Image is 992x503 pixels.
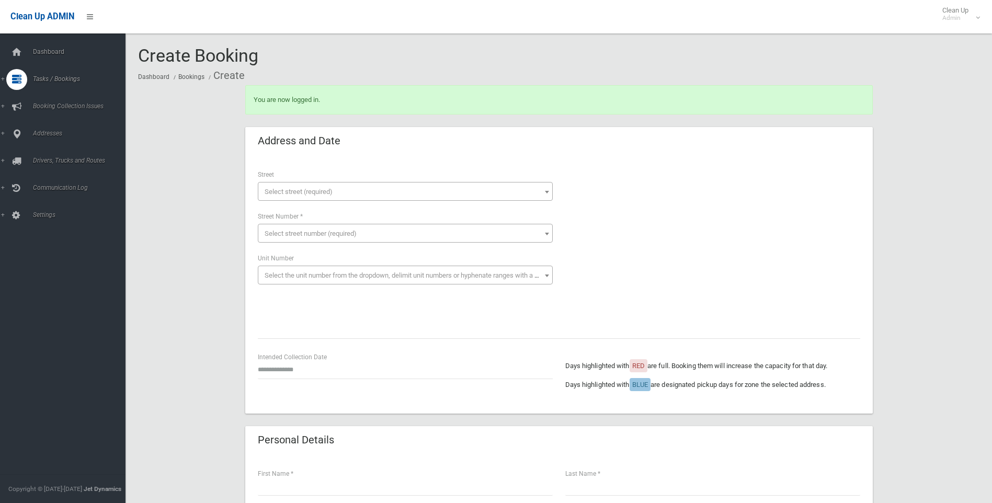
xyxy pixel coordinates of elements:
strong: Jet Dynamics [84,485,121,493]
div: You are now logged in. [245,85,873,115]
a: Dashboard [138,73,169,81]
span: Clean Up ADMIN [10,12,74,21]
span: Booking Collection Issues [30,102,133,110]
span: Create Booking [138,45,258,66]
p: Days highlighted with are full. Booking them will increase the capacity for that day. [565,360,860,372]
span: Select the unit number from the dropdown, delimit unit numbers or hyphenate ranges with a comma [265,271,557,279]
span: Drivers, Trucks and Routes [30,157,133,164]
span: Select street number (required) [265,230,357,237]
span: Settings [30,211,133,219]
span: BLUE [632,381,648,388]
span: Addresses [30,130,133,137]
span: Dashboard [30,48,133,55]
span: Copyright © [DATE]-[DATE] [8,485,82,493]
header: Personal Details [245,430,347,450]
span: RED [632,362,645,370]
span: Clean Up [937,6,979,22]
header: Address and Date [245,131,353,151]
span: Select street (required) [265,188,333,196]
li: Create [206,66,245,85]
span: Communication Log [30,184,133,191]
small: Admin [942,14,968,22]
a: Bookings [178,73,204,81]
p: Days highlighted with are designated pickup days for zone the selected address. [565,379,860,391]
span: Tasks / Bookings [30,75,133,83]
